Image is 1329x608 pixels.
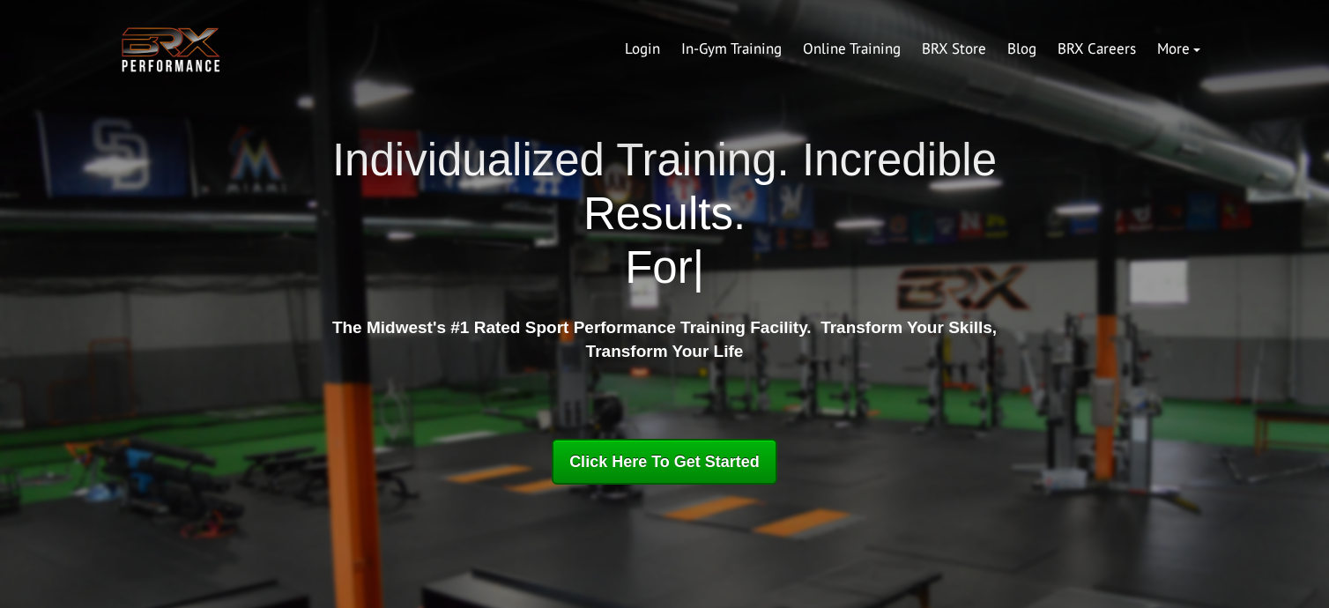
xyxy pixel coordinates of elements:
[1047,28,1147,70] a: BRX Careers
[625,242,693,293] span: For
[997,28,1047,70] a: Blog
[671,28,792,70] a: In-Gym Training
[792,28,911,70] a: Online Training
[118,23,224,77] img: BRX Transparent Logo-2
[911,28,997,70] a: BRX Store
[614,28,671,70] a: Login
[552,439,777,485] a: Click Here To Get Started
[569,453,760,471] span: Click Here To Get Started
[325,133,1004,295] h1: Individualized Training. Incredible Results.
[614,28,1211,70] div: Navigation Menu
[1147,28,1211,70] a: More
[332,318,997,360] strong: The Midwest's #1 Rated Sport Performance Training Facility. Transform Your Skills, Transform Your...
[693,242,704,293] span: |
